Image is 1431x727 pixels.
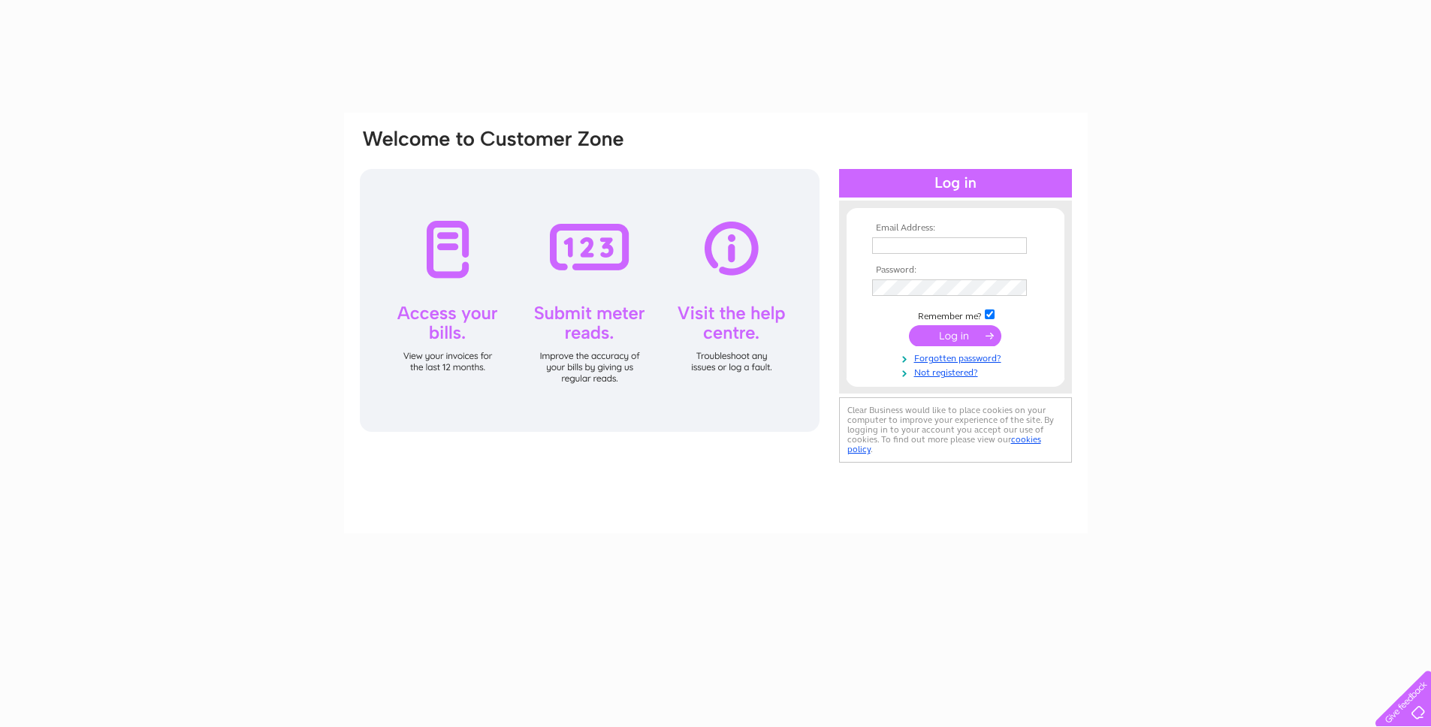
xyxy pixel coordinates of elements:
[872,350,1043,364] a: Forgotten password?
[868,307,1043,322] td: Remember me?
[868,223,1043,234] th: Email Address:
[909,325,1001,346] input: Submit
[847,434,1041,454] a: cookies policy
[872,364,1043,379] a: Not registered?
[868,265,1043,276] th: Password:
[839,397,1072,463] div: Clear Business would like to place cookies on your computer to improve your experience of the sit...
